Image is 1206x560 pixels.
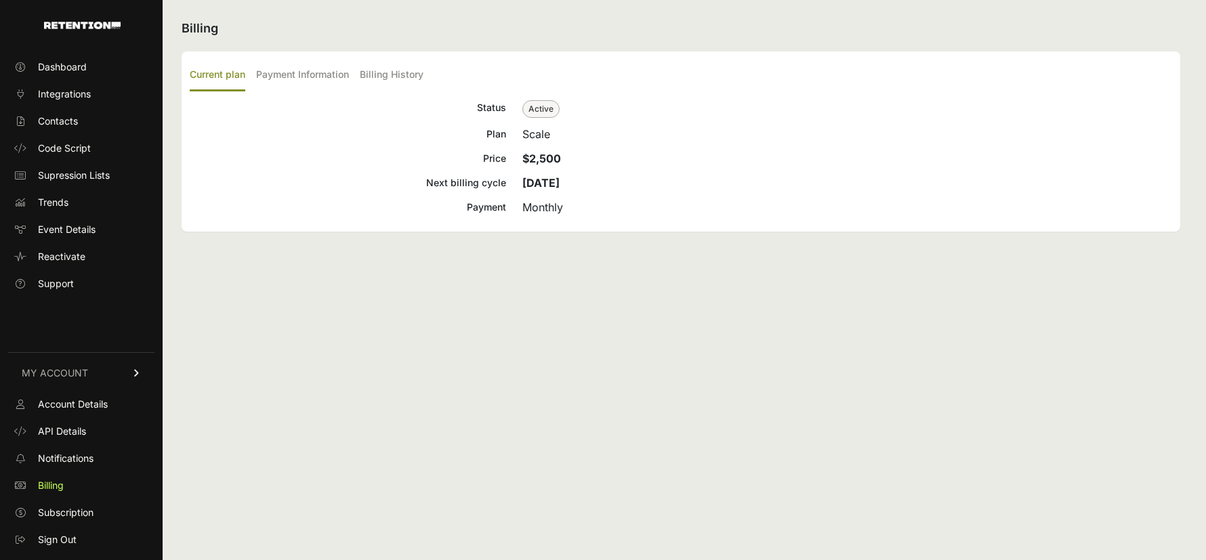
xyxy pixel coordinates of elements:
[522,199,1172,215] div: Monthly
[44,22,121,29] img: Retention.com
[38,452,93,465] span: Notifications
[38,506,93,519] span: Subscription
[8,246,154,267] a: Reactivate
[8,56,154,78] a: Dashboard
[38,223,96,236] span: Event Details
[522,152,561,165] strong: $2,500
[190,100,506,118] div: Status
[190,150,506,167] div: Price
[256,60,349,91] label: Payment Information
[8,421,154,442] a: API Details
[8,502,154,523] a: Subscription
[522,126,1172,142] div: Scale
[38,533,77,546] span: Sign Out
[8,165,154,186] a: Supression Lists
[8,448,154,469] a: Notifications
[360,60,423,91] label: Billing History
[8,110,154,132] a: Contacts
[22,366,88,380] span: MY ACCOUNT
[38,196,68,209] span: Trends
[8,273,154,295] a: Support
[8,529,154,551] a: Sign Out
[38,60,87,74] span: Dashboard
[38,142,91,155] span: Code Script
[38,87,91,101] span: Integrations
[8,192,154,213] a: Trends
[8,352,154,393] a: MY ACCOUNT
[8,475,154,496] a: Billing
[190,175,506,191] div: Next billing cycle
[38,250,85,263] span: Reactivate
[38,277,74,290] span: Support
[182,19,1180,38] h2: Billing
[8,393,154,415] a: Account Details
[38,425,86,438] span: API Details
[38,479,64,492] span: Billing
[522,176,560,190] strong: [DATE]
[8,219,154,240] a: Event Details
[522,100,560,118] span: Active
[38,397,108,411] span: Account Details
[38,169,110,182] span: Supression Lists
[190,199,506,215] div: Payment
[190,126,506,142] div: Plan
[38,114,78,128] span: Contacts
[190,60,245,91] label: Current plan
[8,83,154,105] a: Integrations
[8,137,154,159] a: Code Script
